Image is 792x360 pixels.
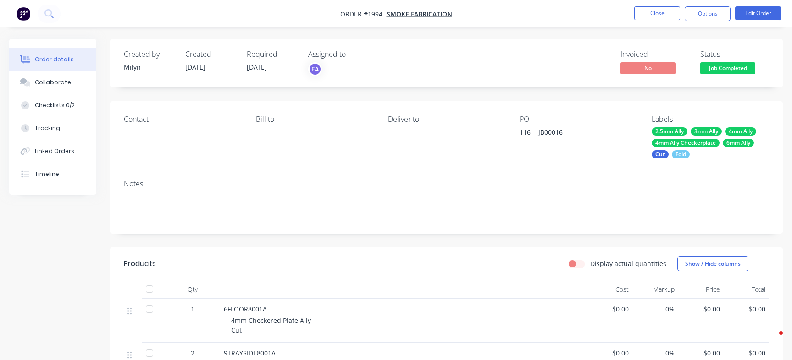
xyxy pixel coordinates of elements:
div: 4mm Ally [725,127,756,136]
button: Show / Hide columns [677,256,748,271]
span: [DATE] [247,63,267,71]
button: Tracking [9,117,96,140]
span: 4mm Checkered Plate Ally Cut [231,316,311,334]
button: Checklists 0/2 [9,94,96,117]
div: 6mm Ally [723,139,754,147]
button: Options [685,6,731,21]
span: $0.00 [591,304,629,314]
button: Edit Order [735,6,781,20]
img: Factory [17,7,30,21]
div: Qty [165,280,220,299]
span: $0.00 [727,348,765,358]
span: 2 [191,348,194,358]
div: Deliver to [388,115,505,124]
div: Notes [124,180,769,188]
div: Products [124,258,156,269]
div: 2.5mm Ally [652,127,687,136]
div: Status [700,50,769,59]
div: Cost [587,280,632,299]
div: Price [678,280,724,299]
div: 116 - JB00016 [520,127,634,140]
span: [DATE] [185,63,205,71]
span: $0.00 [682,348,720,358]
button: Timeline [9,163,96,185]
button: Linked Orders [9,140,96,163]
div: PO [520,115,637,124]
a: Smoke Fabrication [387,10,452,18]
span: No [620,62,676,74]
div: Contact [124,115,241,124]
span: 0% [636,348,674,358]
div: Collaborate [35,78,71,87]
div: Bill to [256,115,373,124]
button: Order details [9,48,96,71]
div: Tracking [35,124,60,132]
button: Collaborate [9,71,96,94]
div: Linked Orders [35,147,74,155]
span: 6FLOOR8001A [224,305,267,313]
button: EA [308,62,322,76]
span: Order #1994 - [340,10,387,18]
span: $0.00 [591,348,629,358]
div: Required [247,50,297,59]
div: Milyn [124,62,174,72]
div: 4mm Ally Checkerplate [652,139,720,147]
span: 9TRAYSIDE8001A [224,349,276,357]
div: 3mm Ally [691,127,722,136]
div: Markup [632,280,678,299]
div: Created [185,50,236,59]
div: Checklists 0/2 [35,101,75,109]
button: Job Completed [700,62,755,76]
button: Close [634,6,680,20]
div: Cut [652,150,669,158]
span: Job Completed [700,62,755,74]
div: Assigned to [308,50,400,59]
div: Labels [652,115,769,124]
span: 0% [636,304,674,314]
div: Timeline [35,170,59,178]
div: Created by [124,50,174,59]
iframe: Intercom live chat [761,329,783,351]
span: $0.00 [682,304,720,314]
div: Fold [672,150,690,158]
label: Display actual quantities [590,259,666,268]
span: 1 [191,304,194,314]
span: $0.00 [727,304,765,314]
div: Total [724,280,769,299]
div: Invoiced [620,50,689,59]
div: Order details [35,55,74,64]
